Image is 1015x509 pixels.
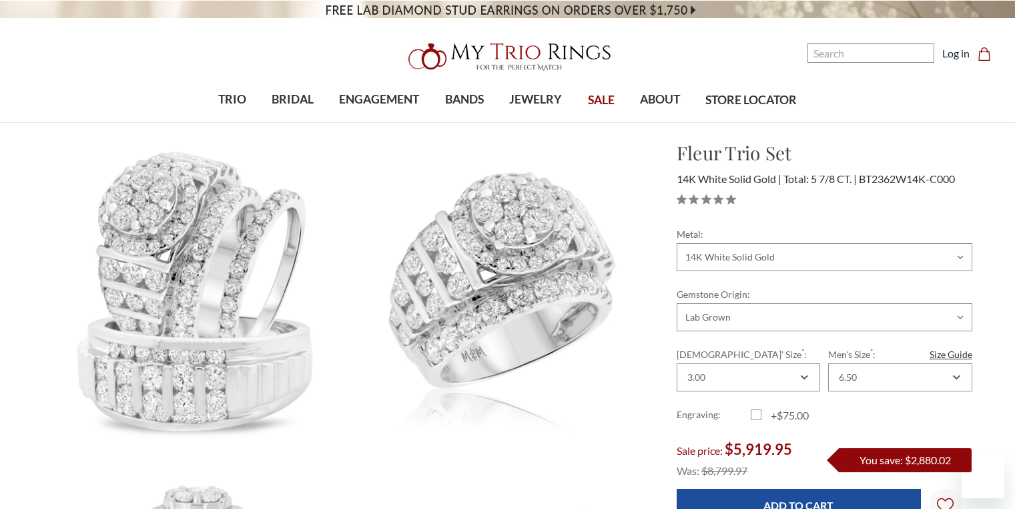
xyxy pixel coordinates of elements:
[627,78,693,122] a: ABOUT
[828,347,972,361] label: Men's Size :
[860,454,951,466] span: You save: $2,880.02
[372,122,386,123] button: submenu toggle
[807,43,934,63] input: Search
[677,172,781,185] span: 14K White Solid Gold
[445,91,484,108] span: BANDS
[677,347,820,361] label: [DEMOGRAPHIC_DATA]' Size :
[432,78,496,122] a: BANDS
[529,122,543,123] button: submenu toggle
[509,91,562,108] span: JEWELRY
[677,287,972,301] label: Gemstone Origin:
[962,456,1004,498] iframe: Button to launch messaging window
[677,464,699,477] span: Was:
[783,172,857,185] span: Total: 5 7/8 CT.
[942,45,970,61] a: Log in
[350,140,655,445] img: Photo of Fleur 5 7/8 ct tw. Lab Grown Round Cluster Trio Set 14K White Gold [BT2362WE-C000]
[286,122,300,123] button: submenu toggle
[653,122,667,123] button: submenu toggle
[828,363,972,391] div: Combobox
[677,227,972,241] label: Metal:
[226,122,239,123] button: submenu toggle
[677,407,751,423] label: Engraving:
[687,372,705,383] div: 3.00
[859,172,955,185] span: BT2362W14K-C000
[978,47,991,61] svg: cart.cart_preview
[705,92,797,109] span: STORE LOCATOR
[458,122,471,123] button: submenu toggle
[588,92,615,109] span: SALE
[677,139,972,167] h1: Fleur Trio Set
[206,78,259,122] a: TRIO
[978,45,999,61] a: Cart with 0 items
[930,347,972,361] a: Size Guide
[339,91,419,108] span: ENGAGEMENT
[401,35,615,78] img: My Trio Rings
[640,91,680,108] span: ABOUT
[272,91,314,108] span: BRIDAL
[839,372,857,383] div: 6.50
[259,78,326,122] a: BRIDAL
[701,464,747,477] span: $8,799.97
[725,440,792,458] span: $5,919.95
[693,79,809,122] a: STORE LOCATOR
[751,407,825,423] label: +$75.00
[496,78,575,122] a: JEWELRY
[294,35,721,78] a: My Trio Rings
[677,444,723,457] span: Sale price:
[218,91,246,108] span: TRIO
[575,79,627,122] a: SALE
[677,363,820,391] div: Combobox
[326,78,432,122] a: ENGAGEMENT
[44,140,349,445] img: Photo of Fleur 5 7/8 ct tw. Lab Grown Round Cluster Trio Set 14K White Gold [BT2362W-C000]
